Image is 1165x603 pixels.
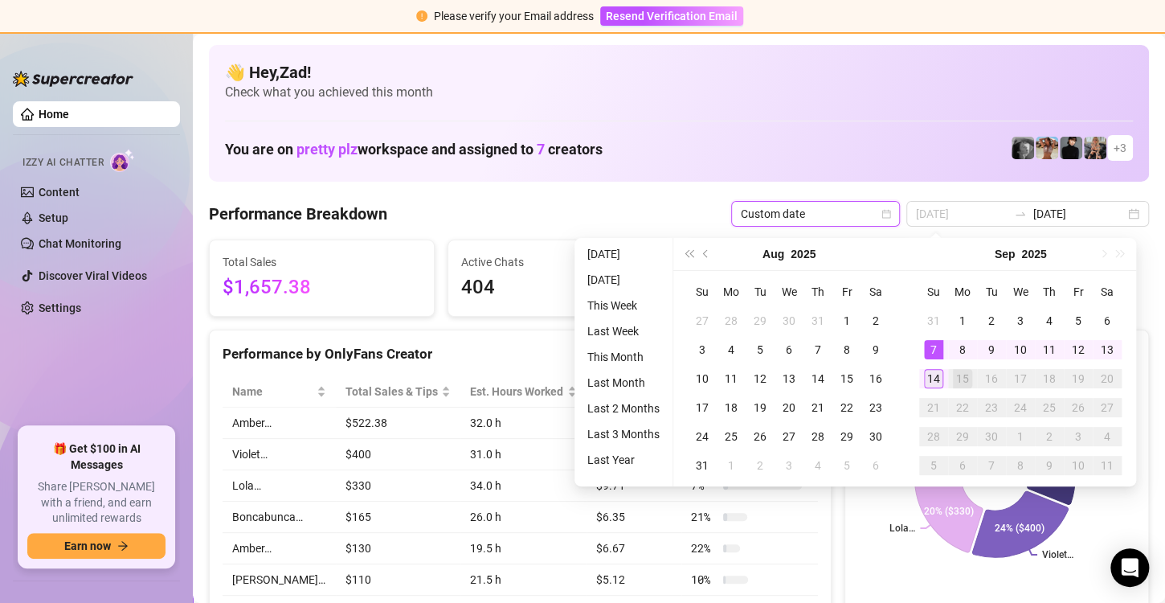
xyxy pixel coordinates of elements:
text: Lola… [889,523,915,534]
text: Violet… [1041,549,1073,560]
span: pretty plz [296,141,358,158]
span: Total Sales [223,253,421,271]
div: 16 [982,369,1001,388]
li: This Week [581,296,666,315]
div: 1 [721,456,741,475]
div: 30 [779,311,799,330]
img: logo-BBDzfeDw.svg [13,71,133,87]
th: Fr [1064,277,1093,306]
button: Previous month (PageUp) [697,238,715,270]
li: [DATE] [581,244,666,264]
a: Home [39,108,69,121]
td: $5.12 [587,564,681,596]
div: 24 [1011,398,1030,417]
div: 20 [1098,369,1117,388]
a: Content [39,186,80,199]
td: Amber… [223,533,336,564]
td: 2025-09-01 [717,451,746,480]
td: 2025-10-04 [1093,422,1122,451]
div: 25 [721,427,741,446]
div: 16 [866,369,885,388]
h4: 👋 Hey, Zad ! [225,61,1133,84]
td: Amber… [223,408,336,439]
td: 2025-08-05 [746,335,775,364]
a: Chat Monitoring [39,237,121,250]
span: 21 % [691,508,717,526]
div: 5 [837,456,856,475]
td: $165 [336,502,461,533]
td: 2025-08-22 [832,393,861,422]
td: 2025-08-27 [775,422,803,451]
button: Earn nowarrow-right [27,533,166,559]
div: Please verify your Email address [434,7,594,25]
div: 15 [953,369,972,388]
div: 9 [866,340,885,359]
div: 25 [1040,398,1059,417]
span: Earn now [64,539,111,552]
th: Sa [1093,277,1122,306]
td: $110 [336,564,461,596]
td: 2025-08-08 [832,335,861,364]
td: 2025-09-05 [832,451,861,480]
td: Violet… [223,439,336,470]
td: 2025-09-28 [919,422,948,451]
div: 24 [693,427,712,446]
div: 29 [953,427,972,446]
th: Mo [717,277,746,306]
li: Last Month [581,373,666,392]
li: This Month [581,347,666,367]
td: 2025-10-06 [948,451,977,480]
td: 2025-09-04 [803,451,832,480]
td: 19.5 h [460,533,587,564]
td: 2025-08-07 [803,335,832,364]
div: 2 [750,456,770,475]
th: Su [688,277,717,306]
a: Settings [39,301,81,314]
div: 9 [1040,456,1059,475]
th: Mo [948,277,977,306]
td: 2025-08-25 [717,422,746,451]
th: Name [223,376,336,408]
td: 2025-08-11 [717,364,746,393]
span: calendar [881,209,891,219]
div: 3 [1011,311,1030,330]
td: 2025-09-21 [919,393,948,422]
span: Custom date [741,202,890,226]
div: 31 [693,456,712,475]
div: 3 [1069,427,1088,446]
div: 11 [1040,340,1059,359]
div: 4 [721,340,741,359]
td: 2025-09-11 [1035,335,1064,364]
td: 2025-09-19 [1064,364,1093,393]
div: 23 [982,398,1001,417]
input: Start date [916,205,1008,223]
li: Last Year [581,450,666,470]
button: Choose a month [995,238,1016,270]
div: 21 [808,398,828,417]
td: Lola… [223,470,336,502]
span: Active Chats [461,253,660,271]
div: 1 [1011,427,1030,446]
td: 2025-09-13 [1093,335,1122,364]
th: Sa [861,277,890,306]
a: Setup [39,211,68,224]
td: 2025-09-29 [948,422,977,451]
div: 13 [1098,340,1117,359]
td: 2025-10-02 [1035,422,1064,451]
td: 2025-10-07 [977,451,1006,480]
div: 30 [982,427,1001,446]
td: 2025-09-03 [775,451,803,480]
th: Total Sales & Tips [336,376,461,408]
td: 2025-08-21 [803,393,832,422]
span: Resend Verification Email [606,10,738,23]
span: 404 [461,273,660,303]
td: 2025-08-06 [775,335,803,364]
td: 2025-09-12 [1064,335,1093,364]
td: 2025-09-16 [977,364,1006,393]
td: 2025-09-06 [861,451,890,480]
div: 30 [866,427,885,446]
th: We [775,277,803,306]
td: 2025-10-09 [1035,451,1064,480]
div: 12 [750,369,770,388]
td: 2025-09-17 [1006,364,1035,393]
